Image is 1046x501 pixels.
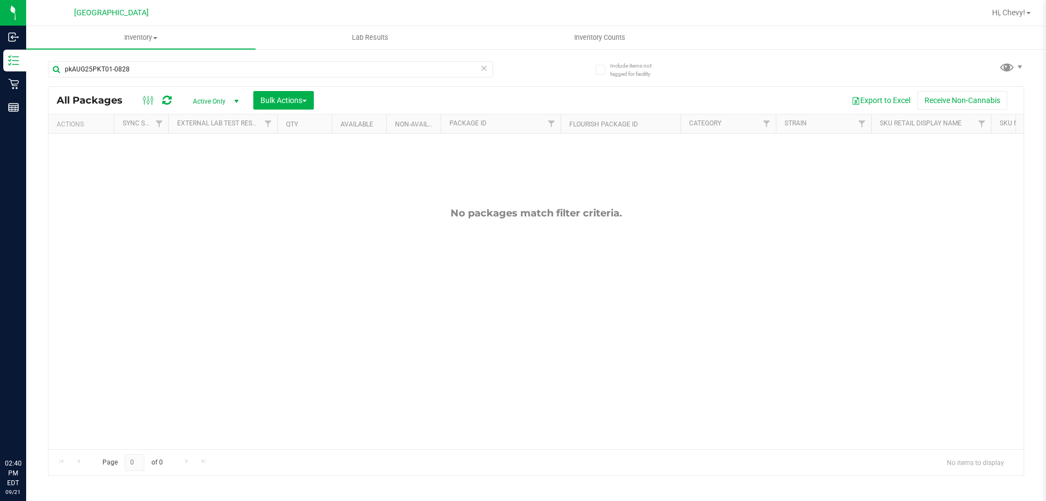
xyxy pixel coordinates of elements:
[480,61,488,75] span: Clear
[5,458,21,488] p: 02:40 PM EDT
[253,91,314,110] button: Bulk Actions
[286,120,298,128] a: Qty
[259,114,277,133] a: Filter
[853,114,871,133] a: Filter
[337,33,403,43] span: Lab Results
[8,55,19,66] inline-svg: Inventory
[938,454,1013,470] span: No items to display
[784,119,807,127] a: Strain
[26,33,256,43] span: Inventory
[844,91,917,110] button: Export to Excel
[485,26,714,49] a: Inventory Counts
[8,102,19,113] inline-svg: Reports
[57,120,110,128] div: Actions
[880,119,962,127] a: Sku Retail Display Name
[74,8,149,17] span: [GEOGRAPHIC_DATA]
[260,96,307,105] span: Bulk Actions
[8,79,19,89] inline-svg: Retail
[123,119,165,127] a: Sync Status
[992,8,1025,17] span: Hi, Chevy!
[449,119,486,127] a: Package ID
[973,114,991,133] a: Filter
[5,488,21,496] p: 09/21
[48,61,493,77] input: Search Package ID, Item Name, SKU, Lot or Part Number...
[11,414,44,446] iframe: Resource center
[758,114,776,133] a: Filter
[150,114,168,133] a: Filter
[610,62,665,78] span: Include items not tagged for facility
[48,207,1024,219] div: No packages match filter criteria.
[8,32,19,43] inline-svg: Inbound
[543,114,561,133] a: Filter
[917,91,1007,110] button: Receive Non-Cannabis
[340,120,373,128] a: Available
[689,119,721,127] a: Category
[560,33,640,43] span: Inventory Counts
[93,454,172,471] span: Page of 0
[569,120,638,128] a: Flourish Package ID
[57,94,133,106] span: All Packages
[177,119,263,127] a: External Lab Test Result
[26,26,256,49] a: Inventory
[1000,119,1032,127] a: SKU Name
[256,26,485,49] a: Lab Results
[395,120,443,128] a: Non-Available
